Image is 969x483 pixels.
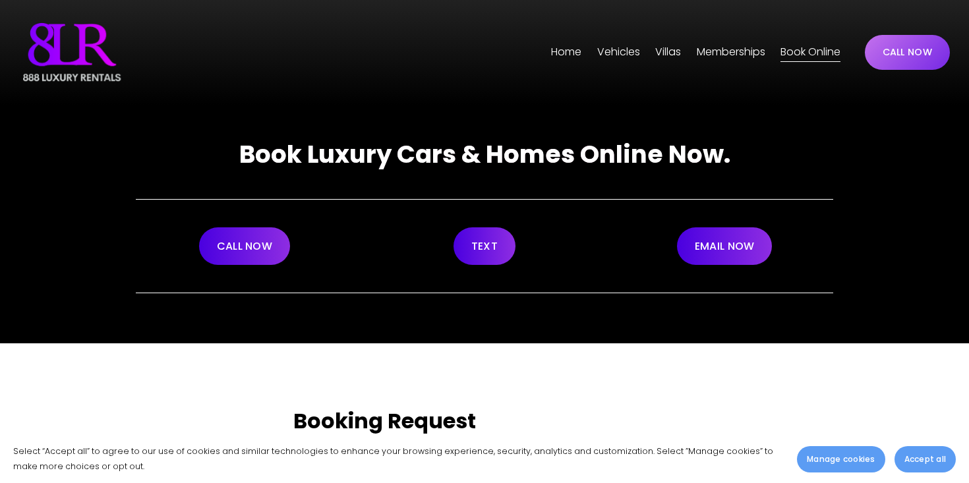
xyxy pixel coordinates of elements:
[780,42,840,63] a: Book Online
[19,19,125,85] img: Luxury Car &amp; Home Rentals For Every Occasion
[597,42,640,63] a: folder dropdown
[655,43,681,62] span: Villas
[454,227,515,265] a: TEXT
[904,453,946,465] span: Accept all
[865,35,950,70] a: CALL NOW
[655,42,681,63] a: folder dropdown
[293,407,676,435] div: Booking Request
[597,43,640,62] span: Vehicles
[199,227,290,265] a: CALL NOW
[797,446,885,472] button: Manage cookies
[697,42,765,63] a: Memberships
[677,227,772,265] a: EMAIL NOW
[239,137,730,171] strong: Book Luxury Cars & Homes Online Now.
[13,444,784,474] p: Select “Accept all” to agree to our use of cookies and similar technologies to enhance your brows...
[551,42,581,63] a: Home
[895,446,956,472] button: Accept all
[807,453,875,465] span: Manage cookies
